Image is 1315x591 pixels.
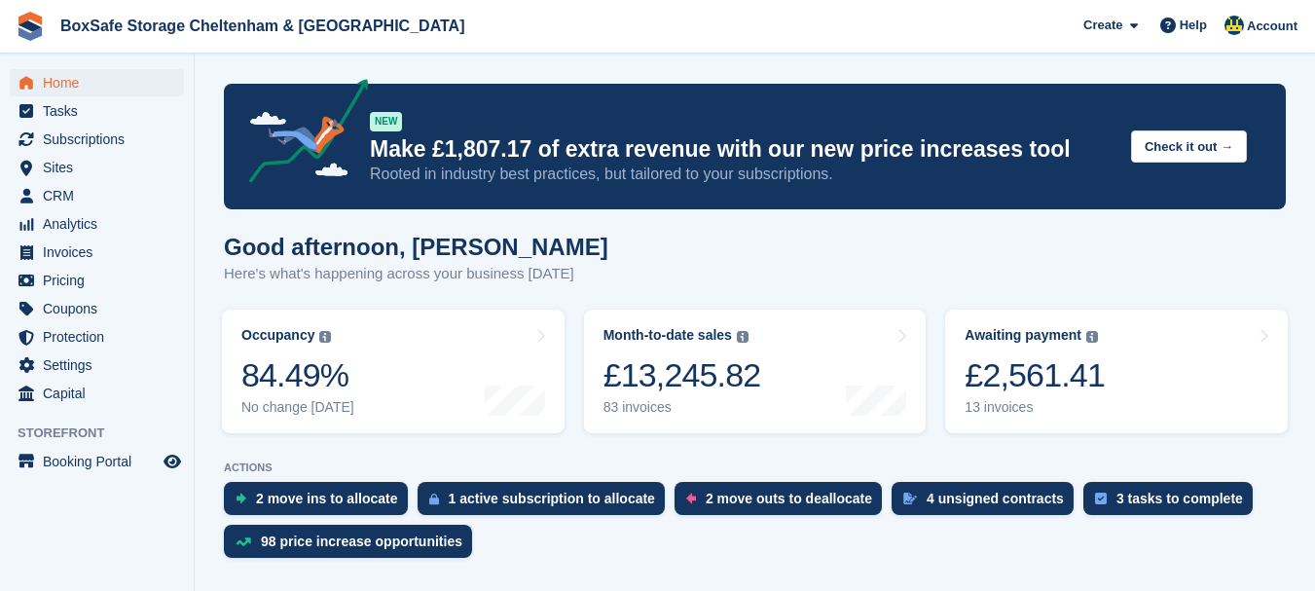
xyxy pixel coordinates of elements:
span: Invoices [43,239,160,266]
button: Check it out → [1131,130,1247,163]
a: menu [10,210,184,238]
a: Occupancy 84.49% No change [DATE] [222,310,565,433]
a: Awaiting payment £2,561.41 13 invoices [945,310,1288,433]
a: 4 unsigned contracts [892,482,1083,525]
a: 98 price increase opportunities [224,525,482,568]
img: icon-info-grey-7440780725fd019a000dd9b08b2336e03edf1995a4989e88bcd33f0948082b44.svg [737,331,749,343]
img: price_increase_opportunities-93ffe204e8149a01c8c9dc8f82e8f89637d9d84a8eef4429ea346261dce0b2c0.svg [236,537,251,546]
a: menu [10,351,184,379]
div: Awaiting payment [965,327,1081,344]
div: 4 unsigned contracts [927,491,1064,506]
img: icon-info-grey-7440780725fd019a000dd9b08b2336e03edf1995a4989e88bcd33f0948082b44.svg [319,331,331,343]
a: menu [10,448,184,475]
span: Help [1180,16,1207,35]
a: menu [10,154,184,181]
span: Sites [43,154,160,181]
span: Account [1247,17,1297,36]
img: active_subscription_to_allocate_icon-d502201f5373d7db506a760aba3b589e785aa758c864c3986d89f69b8ff3... [429,493,439,505]
p: Make £1,807.17 of extra revenue with our new price increases tool [370,135,1115,164]
div: Occupancy [241,327,314,344]
p: Here's what's happening across your business [DATE] [224,263,608,285]
a: menu [10,126,184,153]
img: stora-icon-8386f47178a22dfd0bd8f6a31ec36ba5ce8667c1dd55bd0f319d3a0aa187defe.svg [16,12,45,41]
div: Month-to-date sales [603,327,732,344]
span: Tasks [43,97,160,125]
p: ACTIONS [224,462,1286,474]
span: Home [43,69,160,96]
a: menu [10,323,184,351]
div: 2 move outs to deallocate [706,491,872,506]
img: move_ins_to_allocate_icon-fdf77a2bb77ea45bf5b3d319d69a93e2d87916cf1d5bf7949dd705db3b84f3ca.svg [236,493,246,504]
img: task-75834270c22a3079a89374b754ae025e5fb1db73e45f91037f5363f120a921f8.svg [1095,493,1107,504]
div: 84.49% [241,355,354,395]
div: 83 invoices [603,399,761,416]
h1: Good afternoon, [PERSON_NAME] [224,234,608,260]
a: BoxSafe Storage Cheltenham & [GEOGRAPHIC_DATA] [53,10,472,42]
a: menu [10,239,184,266]
div: No change [DATE] [241,399,354,416]
a: Preview store [161,450,184,473]
img: icon-info-grey-7440780725fd019a000dd9b08b2336e03edf1995a4989e88bcd33f0948082b44.svg [1086,331,1098,343]
a: menu [10,295,184,322]
img: contract_signature_icon-13c848040528278c33f63329250d36e43548de30e8caae1d1a13099fd9432cc5.svg [903,493,917,504]
span: Booking Portal [43,448,160,475]
div: £13,245.82 [603,355,761,395]
a: menu [10,267,184,294]
span: Coupons [43,295,160,322]
a: 2 move outs to deallocate [675,482,892,525]
div: 98 price increase opportunities [261,534,462,549]
a: Month-to-date sales £13,245.82 83 invoices [584,310,927,433]
p: Rooted in industry best practices, but tailored to your subscriptions. [370,164,1115,185]
div: 2 move ins to allocate [256,491,398,506]
span: Protection [43,323,160,351]
span: Capital [43,380,160,407]
span: Pricing [43,267,160,294]
a: menu [10,69,184,96]
div: 13 invoices [965,399,1105,416]
span: Create [1083,16,1122,35]
a: 2 move ins to allocate [224,482,418,525]
a: 3 tasks to complete [1083,482,1262,525]
a: 1 active subscription to allocate [418,482,675,525]
img: price-adjustments-announcement-icon-8257ccfd72463d97f412b2fc003d46551f7dbcb40ab6d574587a9cd5c0d94... [233,79,369,190]
span: Analytics [43,210,160,238]
a: menu [10,380,184,407]
img: move_outs_to_deallocate_icon-f764333ba52eb49d3ac5e1228854f67142a1ed5810a6f6cc68b1a99e826820c5.svg [686,493,696,504]
div: 3 tasks to complete [1116,491,1243,506]
span: Storefront [18,424,194,443]
div: £2,561.41 [965,355,1105,395]
img: Kim Virabi [1224,16,1244,35]
a: menu [10,97,184,125]
div: 1 active subscription to allocate [449,491,655,506]
span: Subscriptions [43,126,160,153]
div: NEW [370,112,402,131]
span: CRM [43,182,160,209]
span: Settings [43,351,160,379]
a: menu [10,182,184,209]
